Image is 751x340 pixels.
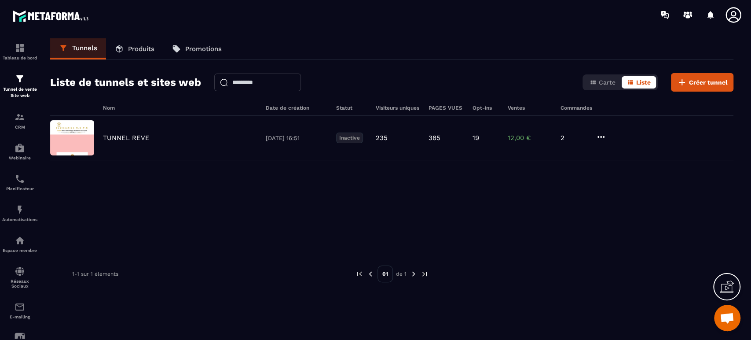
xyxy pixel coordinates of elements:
[336,105,367,111] h6: Statut
[2,217,37,222] p: Automatisations
[376,105,420,111] h6: Visiteurs uniques
[410,270,418,278] img: next
[15,143,25,153] img: automations
[2,36,37,67] a: formationformationTableau de bord
[429,105,464,111] h6: PAGES VUES
[103,105,257,111] h6: Nom
[421,270,429,278] img: next
[561,134,587,142] p: 2
[396,270,407,277] p: de 1
[128,45,154,53] p: Produits
[50,74,201,91] h2: Liste de tunnels et sites web
[163,38,231,59] a: Promotions
[355,270,363,278] img: prev
[636,79,651,86] span: Liste
[473,134,479,142] p: 19
[15,174,25,184] img: scheduler
[2,86,37,99] p: Tunnel de vente Site web
[72,271,118,277] p: 1-1 sur 1 éléments
[2,279,37,288] p: Réseaux Sociaux
[15,266,25,277] img: social-network
[336,133,363,143] p: Inactive
[103,134,150,142] p: TUNNEL REVE
[584,76,621,89] button: Carte
[2,295,37,326] a: emailemailE-mailing
[2,136,37,167] a: automationsautomationsWebinaire
[50,120,94,155] img: image
[2,314,37,319] p: E-mailing
[15,204,25,215] img: automations
[2,67,37,105] a: formationformationTunnel de vente Site web
[376,134,388,142] p: 235
[15,302,25,312] img: email
[2,125,37,129] p: CRM
[2,259,37,295] a: social-networksocial-networkRéseaux Sociaux
[671,73,733,92] button: Créer tunnel
[429,134,440,142] p: 385
[561,105,592,111] h6: Commandes
[15,235,25,246] img: automations
[622,76,656,89] button: Liste
[2,155,37,160] p: Webinaire
[2,167,37,198] a: schedulerschedulerPlanificateur
[266,135,327,141] p: [DATE] 16:51
[2,55,37,60] p: Tableau de bord
[377,266,393,282] p: 01
[15,43,25,53] img: formation
[599,79,615,86] span: Carte
[15,112,25,122] img: formation
[106,38,163,59] a: Produits
[12,8,92,24] img: logo
[15,74,25,84] img: formation
[2,105,37,136] a: formationformationCRM
[2,198,37,229] a: automationsautomationsAutomatisations
[2,186,37,191] p: Planificateur
[714,305,740,331] div: Ouvrir le chat
[473,105,499,111] h6: Opt-ins
[689,78,728,87] span: Créer tunnel
[2,229,37,259] a: automationsautomationsEspace membre
[2,248,37,253] p: Espace membre
[72,44,97,52] p: Tunnels
[266,105,327,111] h6: Date de création
[50,38,106,59] a: Tunnels
[508,105,552,111] h6: Ventes
[185,45,222,53] p: Promotions
[508,134,552,142] p: 12,00 €
[366,270,374,278] img: prev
